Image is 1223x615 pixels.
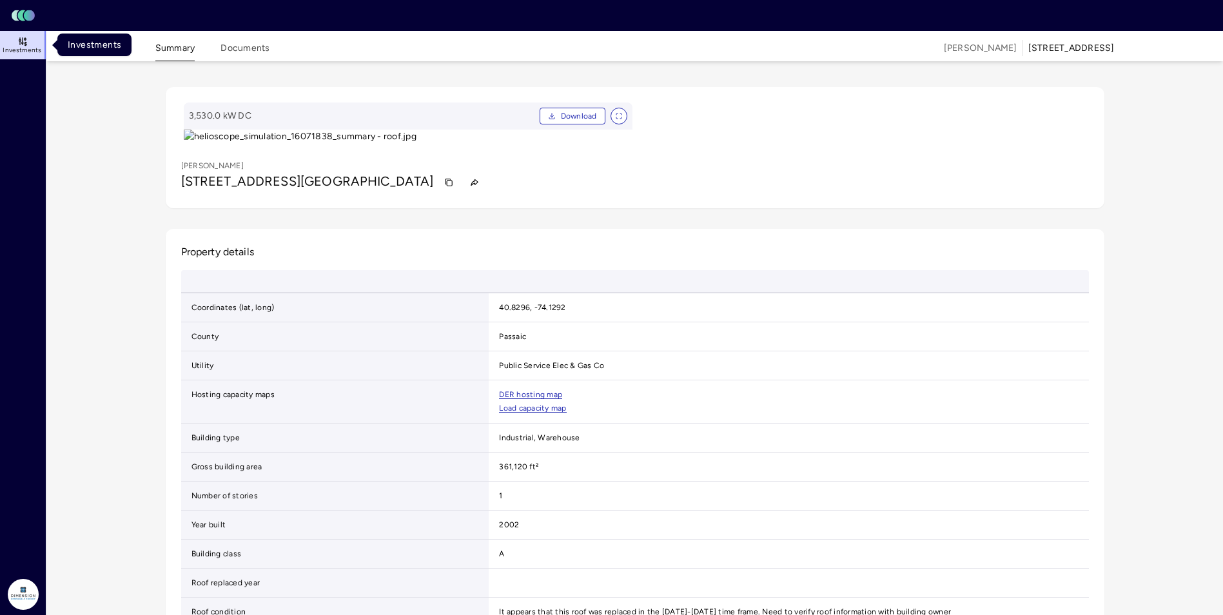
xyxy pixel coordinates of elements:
[489,540,1088,569] td: A
[181,453,489,482] td: Gross building area
[181,351,489,380] td: Utility
[181,540,489,569] td: Building class
[181,322,489,351] td: County
[611,108,627,124] button: View full size image
[184,130,632,144] img: helioscope_simulation_16071838_summary - roof.jpg
[489,322,1088,351] td: Passaic
[57,34,132,56] div: Investments
[489,351,1088,380] td: Public Service Elec & Gas Co
[181,293,489,322] td: Coordinates (lat, long)
[181,482,489,511] td: Number of stories
[489,424,1088,453] td: Industrial, Warehouse
[540,108,605,124] button: Download PDF
[155,41,195,61] button: Summary
[300,173,434,189] span: [GEOGRAPHIC_DATA]
[499,391,562,399] a: DER hosting map
[181,173,300,189] span: [STREET_ADDRESS]
[489,511,1088,540] td: 2002
[561,110,597,122] span: Download
[220,41,269,61] button: Documents
[489,293,1088,322] td: 40.8296, -74.1292
[8,579,39,610] img: Dimension Energy
[489,453,1088,482] td: 361,120 ft²
[181,424,489,453] td: Building type
[181,244,1089,260] h2: Property details
[155,34,270,61] div: tabs
[181,511,489,540] td: Year built
[944,41,1017,55] span: [PERSON_NAME]
[189,109,534,123] span: 3,530.0 kW DC
[1028,41,1115,55] div: [STREET_ADDRESS]
[3,46,41,54] span: Investments
[489,482,1088,511] td: 1
[181,159,244,172] p: [PERSON_NAME]
[499,404,566,413] a: Load capacity map
[181,569,489,598] td: Roof replaced year
[181,380,489,424] td: Hosting capacity maps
